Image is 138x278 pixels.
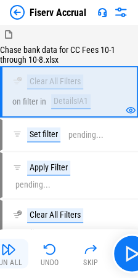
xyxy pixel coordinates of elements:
div: Set filter [27,127,60,142]
div: Apply Filter [27,161,70,175]
img: Support [97,7,107,17]
div: pending... [68,130,103,140]
div: on filter in [12,97,46,106]
div: pending... [15,228,51,237]
img: Skip [83,242,98,256]
button: Undo [30,239,70,268]
button: Skip [71,239,110,268]
div: Details!A1 [51,94,91,109]
div: Skip [83,258,99,266]
div: Clear All Filters [27,74,83,89]
img: Undo [43,242,57,256]
div: Clear All Filters [27,208,83,223]
img: Back [10,5,25,20]
div: pending... [15,180,51,189]
img: Run All [1,242,16,256]
img: Settings menu [113,5,128,20]
div: Fiserv Accrual [30,7,86,18]
div: Undo [41,258,59,266]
